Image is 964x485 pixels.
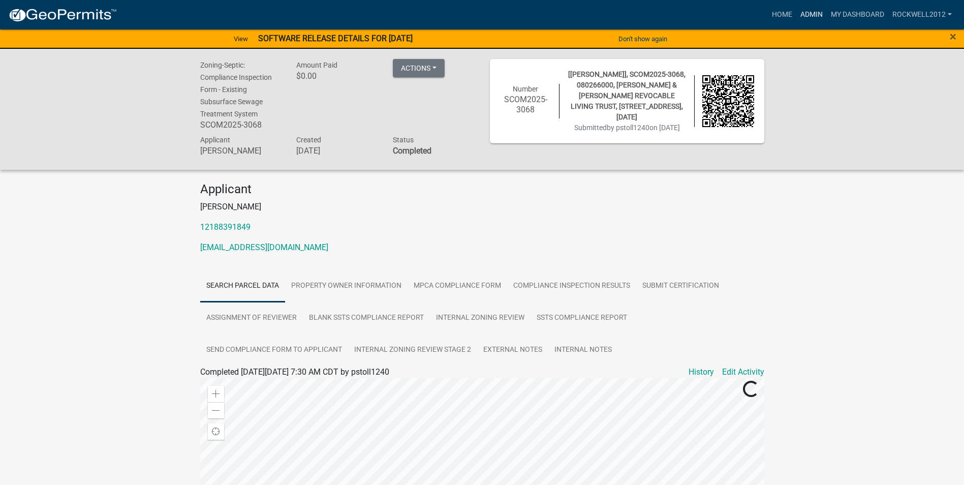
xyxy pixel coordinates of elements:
[200,146,282,156] h6: [PERSON_NAME]
[702,75,754,127] img: QR code
[408,270,507,302] a: MPCA Compliance Form
[636,270,725,302] a: Submit Certification
[607,124,649,132] span: by pstoll1240
[348,334,477,367] a: Internal Zoning Review Stage 2
[507,270,636,302] a: Compliance Inspection Results
[500,95,552,114] h6: SCOM2025-3068
[303,302,430,335] a: Blank SSTS Compliance Report
[200,61,272,118] span: Zoning-Septic: Compliance Inspection Form - Existing Subsurface Sewage Treatment System
[296,146,378,156] h6: [DATE]
[200,182,764,197] h4: Applicant
[208,402,224,418] div: Zoom out
[200,136,230,144] span: Applicant
[200,367,389,377] span: Completed [DATE][DATE] 7:30 AM CDT by pstoll1240
[430,302,531,335] a: Internal Zoning Review
[200,334,348,367] a: Send Compliance Form to Applicant
[796,5,827,24] a: Admin
[208,423,224,440] div: Find my location
[531,302,633,335] a: SSTS Compliance Report
[768,5,796,24] a: Home
[950,29,956,44] span: ×
[888,5,956,24] a: Rockwell2012
[574,124,680,132] span: Submitted on [DATE]
[548,334,618,367] a: Internal Notes
[200,243,328,252] a: [EMAIL_ADDRESS][DOMAIN_NAME]
[393,59,445,77] button: Actions
[393,146,431,156] strong: Completed
[477,334,548,367] a: External Notes
[230,31,252,47] a: View
[296,71,378,81] h6: $0.00
[950,31,956,43] button: Close
[200,302,303,335] a: Assignment of Reviewer
[200,120,282,130] h6: SCOM2025-3068
[200,201,764,213] p: [PERSON_NAME]
[513,85,538,93] span: Number
[614,31,671,47] button: Don't show again
[393,136,414,144] span: Status
[208,386,224,402] div: Zoom in
[568,70,686,121] span: [[PERSON_NAME]], SCOM2025-3068, 080266000, [PERSON_NAME] & [PERSON_NAME] REVOCABLE LIVING TRUST, ...
[285,270,408,302] a: Property Owner Information
[200,222,251,232] a: 12188391849
[689,366,714,378] a: History
[258,34,413,43] strong: SOFTWARE RELEASE DETAILS FOR [DATE]
[296,136,321,144] span: Created
[296,61,337,69] span: Amount Paid
[200,270,285,302] a: Search Parcel Data
[722,366,764,378] a: Edit Activity
[827,5,888,24] a: My Dashboard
